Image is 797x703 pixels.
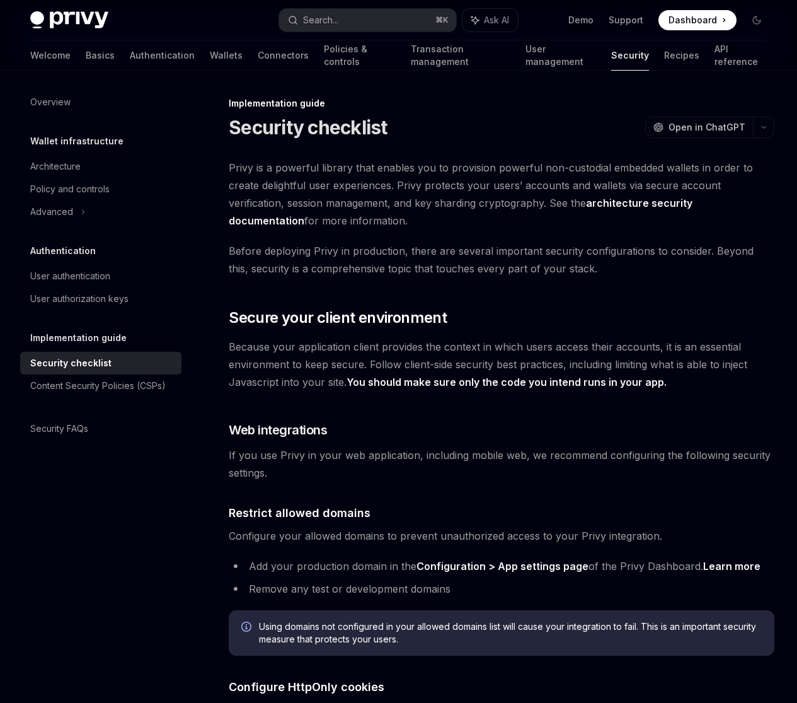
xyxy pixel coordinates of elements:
button: Open in ChatGPT [645,117,753,138]
div: Implementation guide [229,97,774,110]
a: Policy and controls [20,178,181,200]
a: Basics [86,40,115,71]
div: User authorization keys [30,291,129,306]
span: ⌘ K [435,15,449,25]
div: Architecture [30,159,81,174]
a: Policies & controls [324,40,396,71]
a: Welcome [30,40,71,71]
a: Dashboard [658,10,737,30]
li: Remove any test or development domains [229,580,774,598]
a: Content Security Policies (CSPs) [20,375,181,397]
span: Open in ChatGPT [668,121,745,134]
a: Security checklist [20,352,181,375]
a: Connectors [258,40,309,71]
a: Demo [568,14,593,26]
h5: Wallet infrastructure [30,134,123,149]
span: Configure your allowed domains to prevent unauthorized access to your Privy integration. [229,527,774,545]
span: Ask AI [484,14,509,26]
a: Security FAQs [20,417,181,440]
span: Configure HttpOnly cookies [229,678,384,695]
span: Before deploying Privy in production, there are several important security configurations to cons... [229,242,774,277]
button: Search...⌘K [279,9,456,32]
div: Policy and controls [30,182,110,197]
button: Toggle dark mode [747,10,767,30]
a: Support [609,14,643,26]
div: Search... [303,13,338,28]
span: Using domains not configured in your allowed domains list will cause your integration to fail. Th... [259,620,762,646]
a: Transaction management [411,40,510,71]
a: Architecture [20,155,181,178]
div: Advanced [30,204,73,219]
div: User authentication [30,269,110,284]
h5: Implementation guide [30,330,127,346]
span: Web integrations [229,421,327,439]
svg: Info [241,622,254,634]
a: User authentication [20,265,181,288]
span: Because your application client provides the context in which users access their accounts, it is ... [229,338,774,391]
img: dark logo [30,11,108,29]
span: Restrict allowed domains [229,504,370,521]
a: Configuration > App settings page [416,560,588,573]
div: Security FAQs [30,421,88,436]
a: User authorization keys [20,288,181,310]
a: Recipes [664,40,699,71]
a: User management [525,40,596,71]
div: Content Security Policies (CSPs) [30,378,166,393]
a: Overview [20,91,181,113]
a: Security [611,40,649,71]
a: Wallets [210,40,243,71]
h5: Authentication [30,243,96,259]
a: Authentication [130,40,195,71]
span: If you use Privy in your web application, including mobile web, we recommend configuring the foll... [229,446,774,482]
a: API reference [714,40,767,71]
div: Overview [30,95,71,110]
h1: Security checklist [229,116,387,139]
a: Learn more [703,560,760,573]
div: Security checklist [30,356,112,371]
li: Add your production domain in the of the Privy Dashboard. [229,557,774,575]
span: Privy is a powerful library that enables you to provision powerful non-custodial embedded wallets... [229,159,774,229]
strong: You should make sure only the code you intend runs in your app. [347,376,667,388]
button: Ask AI [462,9,518,32]
span: Secure your client environment [229,308,447,328]
span: Dashboard [668,14,717,26]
